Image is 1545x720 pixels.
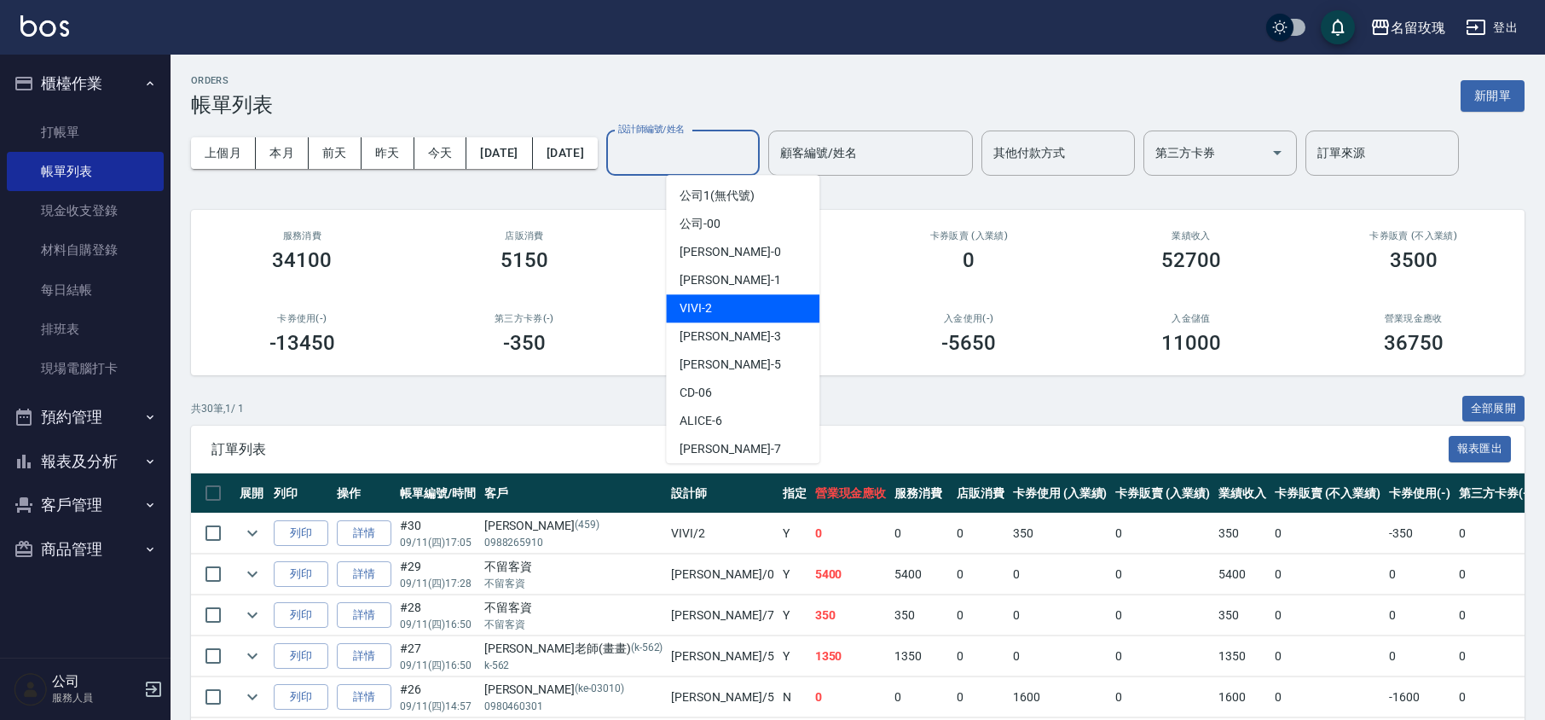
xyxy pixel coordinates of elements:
a: 詳情 [337,561,391,588]
span: [PERSON_NAME] -3 [680,328,780,345]
h3: -13450 [269,331,336,355]
h3: 11000 [1161,331,1221,355]
span: CD -06 [680,384,712,402]
td: 350 [1009,514,1112,554]
td: 0 [1270,595,1385,636]
h3: 34100 [272,248,332,272]
button: 列印 [274,561,328,588]
td: 0 [811,677,891,717]
button: 名留玫瑰 [1363,10,1452,45]
td: 0 [1455,555,1536,595]
td: 0 [1009,555,1112,595]
th: 卡券販賣 (入業績) [1111,473,1214,514]
a: 新開單 [1461,87,1525,103]
td: 0 [1111,514,1214,554]
td: 0 [1455,514,1536,554]
button: expand row [240,643,265,669]
button: 登出 [1459,12,1525,44]
button: 預約管理 [7,395,164,439]
td: 1600 [1214,677,1270,717]
p: 0988265910 [484,535,663,550]
a: 詳情 [337,520,391,547]
button: 列印 [274,602,328,629]
td: Y [778,636,811,676]
div: [PERSON_NAME] [484,681,663,699]
span: 公司1 (無代號) [680,187,755,205]
td: [PERSON_NAME] /5 [667,677,778,717]
h2: 店販消費 [434,230,616,241]
td: #28 [396,595,480,636]
td: 0 [1111,595,1214,636]
td: [PERSON_NAME] /0 [667,555,778,595]
button: 新開單 [1461,80,1525,112]
td: 0 [1270,514,1385,554]
td: 0 [1270,555,1385,595]
button: expand row [240,602,265,628]
th: 卡券使用 (入業績) [1009,473,1112,514]
th: 列印 [269,473,333,514]
a: 材料自購登錄 [7,230,164,270]
td: 0 [811,514,891,554]
a: 現金收支登錄 [7,191,164,230]
td: #30 [396,514,480,554]
button: Open [1264,139,1291,166]
button: 列印 [274,643,328,670]
button: 客戶管理 [7,483,164,527]
a: 詳情 [337,643,391,670]
p: 不留客資 [484,576,663,591]
div: [PERSON_NAME]老師(畫畫) [484,640,663,658]
a: 詳情 [337,602,391,629]
td: 1600 [1009,677,1112,717]
h2: 卡券販賣 (不入業績) [1322,230,1504,241]
th: 帳單編號/時間 [396,473,480,514]
a: 打帳單 [7,113,164,152]
button: expand row [240,684,265,710]
p: (459) [575,517,599,535]
h2: 第三方卡券(-) [434,313,616,324]
h2: 入金使用(-) [878,313,1060,324]
h3: 36750 [1384,331,1444,355]
button: 報表匯出 [1449,436,1512,462]
button: 今天 [414,137,467,169]
div: [PERSON_NAME] [484,517,663,535]
span: VIVI -2 [680,299,712,317]
th: 操作 [333,473,396,514]
td: -350 [1385,514,1455,554]
th: 指定 [778,473,811,514]
td: 0 [1009,636,1112,676]
a: 帳單列表 [7,152,164,191]
td: 350 [1214,514,1270,554]
h2: 卡券使用 (入業績) [656,230,837,241]
td: #26 [396,677,480,717]
button: 昨天 [362,137,414,169]
h3: 52700 [1161,248,1221,272]
button: [DATE] [466,137,532,169]
p: 09/11 (四) 16:50 [400,658,476,673]
td: Y [778,555,811,595]
button: expand row [240,561,265,587]
p: k-562 [484,658,663,673]
span: 訂單列表 [211,441,1449,458]
td: 5400 [1214,555,1270,595]
h3: -5650 [941,331,996,355]
th: 服務消費 [890,473,952,514]
th: 第三方卡券(-) [1455,473,1536,514]
p: 服務人員 [52,690,139,705]
h2: 入金儲值 [1101,313,1282,324]
a: 每日結帳 [7,270,164,310]
button: 前天 [309,137,362,169]
td: 1350 [811,636,891,676]
td: 1350 [890,636,952,676]
td: 0 [1111,636,1214,676]
p: 09/11 (四) 14:57 [400,699,476,714]
h3: 服務消費 [211,230,393,241]
th: 營業現金應收 [811,473,891,514]
td: N [778,677,811,717]
span: [PERSON_NAME] -5 [680,356,780,374]
td: 1350 [1214,636,1270,676]
th: 卡券使用(-) [1385,473,1455,514]
th: 店販消費 [952,473,1009,514]
h2: 其他付款方式(-) [656,313,837,324]
th: 卡券販賣 (不入業績) [1270,473,1385,514]
td: 0 [952,555,1009,595]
